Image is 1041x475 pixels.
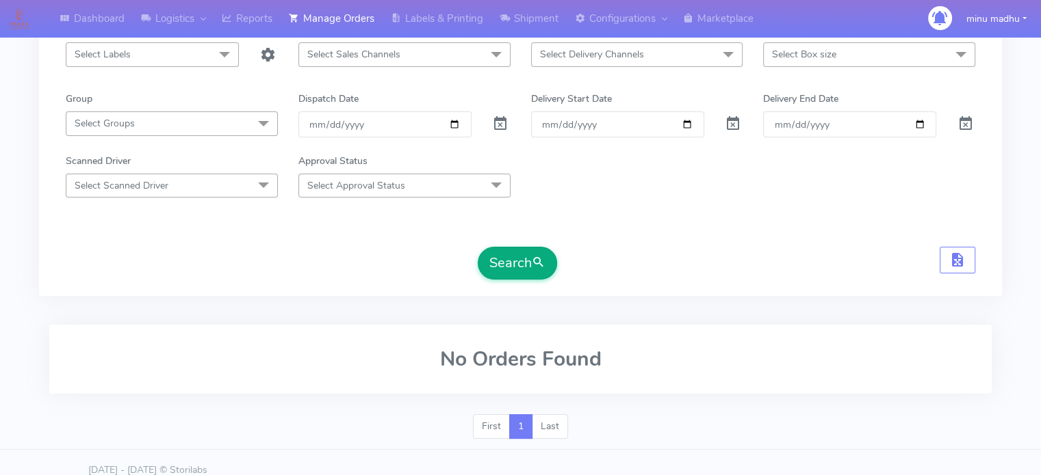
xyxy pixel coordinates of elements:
label: Delivery Start Date [531,92,612,106]
span: Select Sales Channels [307,48,400,61]
label: Group [66,92,92,106]
label: Scanned Driver [66,154,131,168]
label: Approval Status [298,154,368,168]
button: Search [478,247,557,280]
a: 1 [509,414,532,439]
span: Select Delivery Channels [540,48,644,61]
label: Dispatch Date [298,92,359,106]
h2: No Orders Found [66,348,975,370]
button: minu madhu [956,5,1037,33]
span: Select Box size [772,48,836,61]
span: Select Groups [75,117,135,130]
span: Select Labels [75,48,131,61]
span: Select Scanned Driver [75,179,168,192]
span: Select Approval Status [307,179,405,192]
label: Delivery End Date [763,92,838,106]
